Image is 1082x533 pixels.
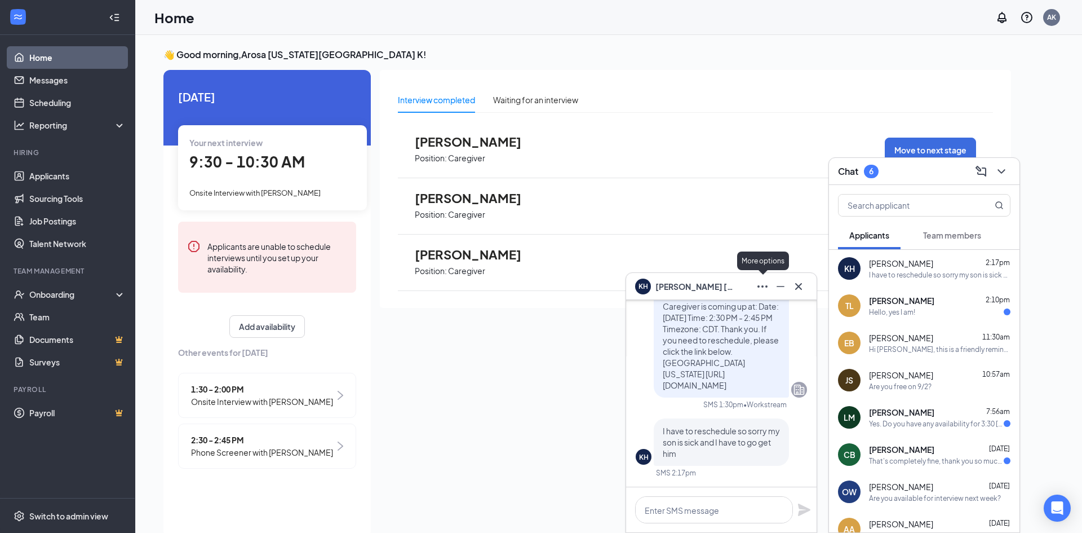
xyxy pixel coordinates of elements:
[448,266,485,276] p: Caregiver
[771,277,790,296] button: Minimize
[29,402,126,424] a: PayrollCrown
[774,280,787,293] svg: Minimize
[869,382,932,391] div: Are you free on 9/2?
[869,345,1010,354] div: Hi [PERSON_NAME], this is a friendly reminder. Your meeting with Arosa [US_STATE] City for Caregi...
[656,468,696,478] div: SMS 2:17pm
[986,407,1010,416] span: 7:56am
[191,446,333,459] span: Phone Screener with [PERSON_NAME]
[448,209,485,220] p: Caregiver
[869,369,933,381] span: [PERSON_NAME]
[178,88,356,105] span: [DATE]
[792,383,806,397] svg: Company
[29,120,126,131] div: Reporting
[869,518,933,530] span: [PERSON_NAME]
[493,94,578,106] div: Waiting for an interview
[29,351,126,373] a: SurveysCrown
[14,510,25,522] svg: Settings
[844,263,855,274] div: KH
[986,258,1010,267] span: 2:17pm
[189,138,263,148] span: Your next interview
[869,494,1001,503] div: Are you available for interview next week?
[663,267,779,390] span: Hi [PERSON_NAME], this is a friendly reminder. Your meeting with Arosa [US_STATE] City for Caregi...
[838,165,858,178] h3: Chat
[797,503,811,517] svg: Plane
[1047,12,1056,22] div: AK
[992,162,1010,180] button: ChevronDown
[737,252,789,270] div: More options
[869,332,933,343] span: [PERSON_NAME]
[448,153,485,164] p: Caregiver
[29,306,126,328] a: Team
[29,187,126,210] a: Sourcing Tools
[207,240,347,275] div: Applicants are unable to schedule interviews until you set up your availability.
[844,449,855,460] div: CB
[989,519,1010,527] span: [DATE]
[29,232,126,255] a: Talent Network
[415,247,539,262] span: [PERSON_NAME]
[14,385,123,394] div: Payroll
[753,277,771,296] button: Ellipses
[29,328,126,351] a: DocumentsCrown
[191,434,333,446] span: 2:30 - 2:45 PM
[29,510,108,522] div: Switch to admin view
[415,191,539,205] span: [PERSON_NAME]
[154,8,194,27] h1: Home
[14,120,25,131] svg: Analysis
[995,165,1008,178] svg: ChevronDown
[655,280,734,293] span: [PERSON_NAME] [PERSON_NAME]
[842,486,857,497] div: OW
[869,481,933,492] span: [PERSON_NAME]
[703,400,743,409] div: SMS 1:30pm
[792,280,805,293] svg: Cross
[989,444,1010,453] span: [DATE]
[743,400,787,409] span: • Workstream
[986,296,1010,304] span: 2:10pm
[982,370,1010,378] span: 10:57am
[14,148,123,157] div: Hiring
[869,444,934,455] span: [PERSON_NAME]
[885,138,976,162] button: Move to next stage
[923,230,981,240] span: Team members
[869,166,873,176] div: 6
[398,94,475,106] div: Interview completed
[163,49,1011,61] h3: 👋 Good morning, Arosa [US_STATE][GEOGRAPHIC_DATA] K !
[29,69,126,91] a: Messages
[415,153,447,164] p: Position:
[187,240,201,253] svg: Error
[989,482,1010,490] span: [DATE]
[663,426,780,459] span: I have to reschedule so sorry my son is sick and I have to go get him
[845,300,854,311] div: TL
[29,210,126,232] a: Job Postings
[839,195,972,216] input: Search applicant
[869,258,933,269] span: [PERSON_NAME]
[229,315,305,338] button: Add availability
[189,152,305,171] span: 9:30 - 10:30 AM
[1020,11,1034,24] svg: QuestionInfo
[869,456,1004,466] div: That's completely fine, thank you so much. I'm available [DATE] anytime before noon
[191,383,333,395] span: 1:30 - 2:00 PM
[849,230,889,240] span: Applicants
[869,295,934,306] span: [PERSON_NAME]
[869,419,1004,429] div: Yes. Do you have any availability for 3:30 [DATE]?
[639,452,649,462] div: KH
[972,162,990,180] button: ComposeMessage
[191,395,333,408] span: Onsite Interview with [PERSON_NAME]
[178,346,356,359] span: Other events for [DATE]
[845,375,853,386] div: JS
[995,201,1004,210] svg: MagnifyingGlass
[844,412,855,423] div: LM
[974,165,988,178] svg: ComposeMessage
[29,165,126,187] a: Applicants
[995,11,1009,24] svg: Notifications
[869,407,934,418] span: [PERSON_NAME]
[14,266,123,276] div: Team Management
[29,46,126,69] a: Home
[109,12,120,23] svg: Collapse
[189,188,321,197] span: Onsite Interview with [PERSON_NAME]
[14,289,25,300] svg: UserCheck
[415,134,539,149] span: [PERSON_NAME]
[844,337,854,349] div: EB
[415,266,447,276] p: Position:
[790,277,808,296] button: Cross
